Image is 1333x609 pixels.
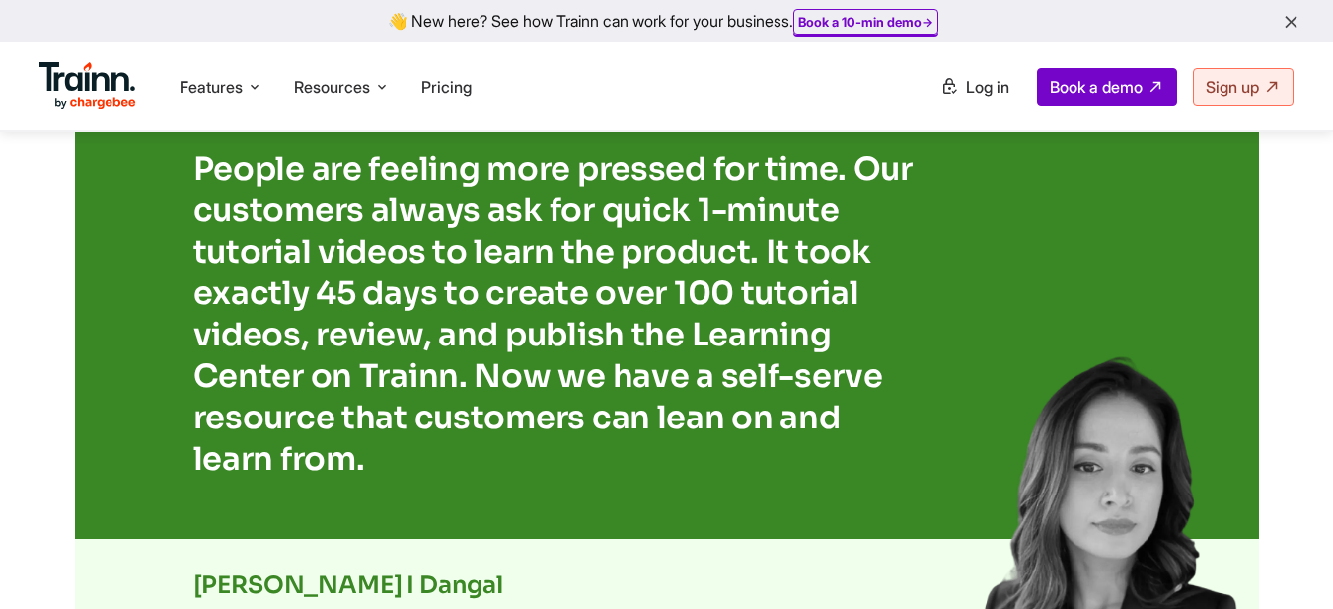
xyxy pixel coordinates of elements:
[798,14,922,30] b: Book a 10-min demo
[1050,77,1143,97] span: Book a demo
[1234,514,1333,609] iframe: Chat Widget
[12,12,1321,31] div: 👋 New here? See how Trainn can work for your business.
[966,77,1009,97] span: Log in
[193,148,924,480] p: People are feeling more pressed for time. Our customers always ask for quick 1-minute tutorial vi...
[193,571,1141,600] p: [PERSON_NAME] I Dangal
[39,62,136,110] img: Trainn Logo
[180,76,243,98] span: Features
[1193,68,1294,106] a: Sign up
[421,77,472,97] a: Pricing
[1206,77,1259,97] span: Sign up
[928,69,1021,105] a: Log in
[1037,68,1177,106] a: Book a demo
[798,14,933,30] a: Book a 10-min demo→
[294,76,370,98] span: Resources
